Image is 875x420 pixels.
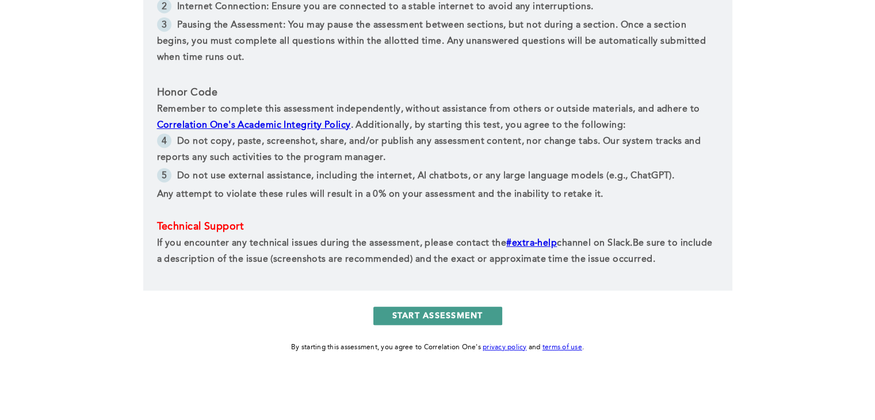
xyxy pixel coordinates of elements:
[157,222,243,232] span: Technical Support
[157,87,217,98] span: Honor Code
[373,307,502,325] button: START ASSESSMENT
[506,239,557,248] a: #extra-help
[291,341,584,354] div: By starting this assessment, you agree to Correlation One's and .
[157,121,351,130] a: Correlation One's Academic Integrity Policy
[483,344,527,351] a: privacy policy
[157,239,715,264] span: Be sure to include a description of the issue (screenshots are recommended) and the exact or appr...
[157,190,603,199] span: Any attempt to violate these rules will result in a 0% on your assessment and the inability to re...
[350,121,625,130] span: . Additionally, by starting this test, you agree to the following:
[557,239,632,248] span: channel on Slack.
[542,344,582,351] a: terms of use
[157,105,702,114] span: Remember to complete this assessment independently, without assistance from others or outside mat...
[177,2,593,12] span: Internet Connection: Ensure you are connected to a stable internet to avoid any interruptions.
[157,137,704,162] span: Do not copy, paste, screenshot, share, and/or publish any assessment content, nor change tabs. Ou...
[177,171,674,181] span: Do not use external assistance, including the internet, AI chatbots, or any large language models...
[157,239,507,248] span: If you encounter any technical issues during the assessment, please contact the
[157,17,719,68] li: Pausing the Assessment: You may pause the assessment between sections, but not during a section. ...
